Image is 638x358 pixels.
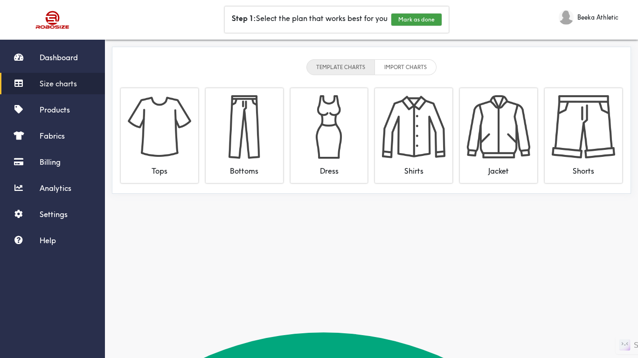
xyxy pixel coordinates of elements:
span: Billing [40,157,61,167]
b: Step 1: [232,14,256,23]
img: f09NA7C3t7+1WrVqWkpLBBrP8KMABWhxdaqtulYQAAAABJRU5ErkJggg== [298,95,361,159]
img: Robosize [18,7,88,33]
div: Select the plan that works best for you [225,7,449,33]
div: Jacket [467,159,530,176]
div: Shorts [552,159,615,176]
img: VKmb1b8PcAAAAASUVORK5CYII= [552,95,615,159]
span: Products [40,105,70,114]
div: Bottoms [213,159,276,176]
div: Tops [128,159,191,176]
img: KsoKiqKa0SlFxORivqgmpoaymcvdzSW+tZmz55tJ94TUNN0ceIX91npcePGDRkyxMg5z5kz58KFC1mCRjsC86IszMLYXC8g4l... [213,95,276,159]
img: CTAAZQKxoenulmMAAAAASUVORK5CYII= [467,95,530,159]
span: Fabrics [40,131,65,140]
span: Help [40,236,56,245]
img: vd7xDZGTHDwRo6OJ5TBsEq5h9G06IX3DslqjxfjUCQqYQMStRgcBkaTis3NxcsjpLwGAoLC9966y2YZLgUhTRKUUMwaUzVOIQ... [382,95,445,159]
img: RODicVgYjGYWAwGE4vhIvifAAMANIINg8Q9U7gAAAAASUVORK5CYII= [128,95,191,159]
li: TEMPLATE CHARTS [306,59,375,75]
span: Beeka Athletic [577,12,618,22]
span: Settings [40,210,68,219]
button: Mark as done [391,14,442,26]
div: Shirts [382,159,445,176]
span: Dashboard [40,53,78,62]
img: Beeka Athletic [559,10,574,25]
div: Dress [298,159,361,176]
span: Analytics [40,183,71,193]
li: IMPORT CHARTS [375,59,437,75]
span: Size charts [40,79,77,88]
